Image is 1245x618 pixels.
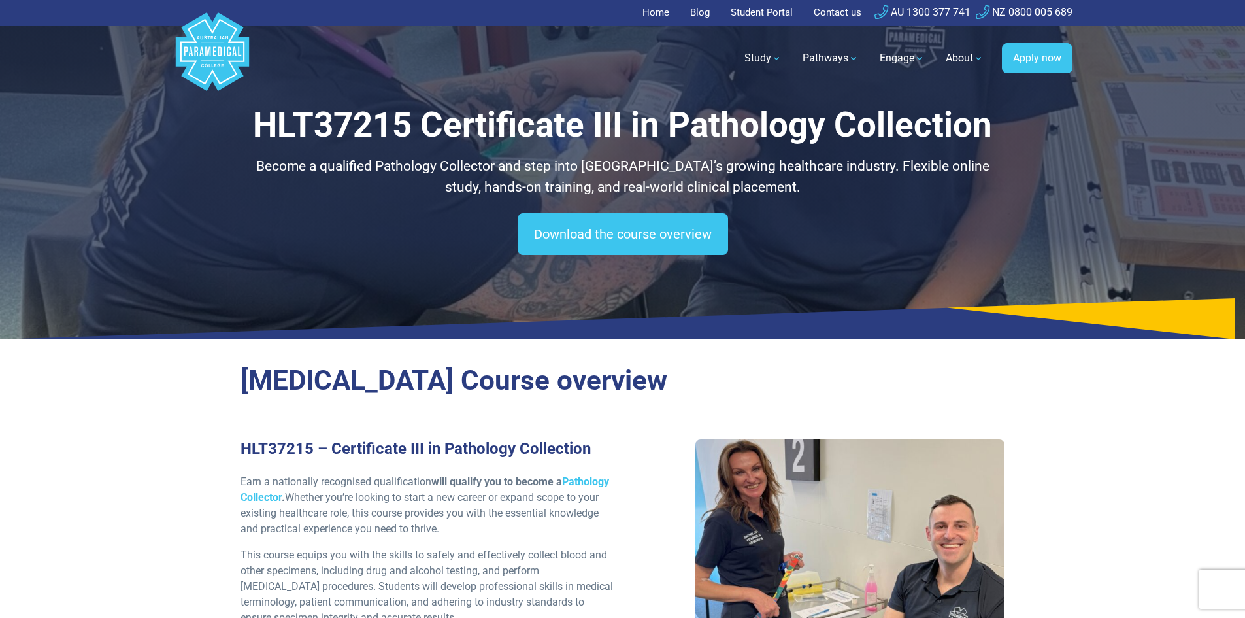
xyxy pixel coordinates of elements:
a: Engage [872,40,933,77]
a: Apply now [1002,43,1072,73]
a: Australian Paramedical College [173,26,252,92]
a: Study [737,40,789,77]
a: AU 1300 377 741 [874,6,971,18]
h1: HLT37215 Certificate III in Pathology Collection [241,105,1005,146]
a: Download the course overview [518,213,728,255]
h2: [MEDICAL_DATA] Course overview [241,364,1005,398]
a: Pathology Collector [241,475,609,504]
p: Earn a nationally recognised qualification Whether you’re looking to start a new career or expand... [241,474,615,537]
a: Pathways [795,40,867,77]
p: Become a qualified Pathology Collector and step into [GEOGRAPHIC_DATA]’s growing healthcare indus... [241,156,1005,197]
h3: HLT37215 – Certificate III in Pathology Collection [241,439,615,458]
a: About [938,40,991,77]
strong: will qualify you to become a . [241,475,609,504]
a: NZ 0800 005 689 [976,6,1072,18]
